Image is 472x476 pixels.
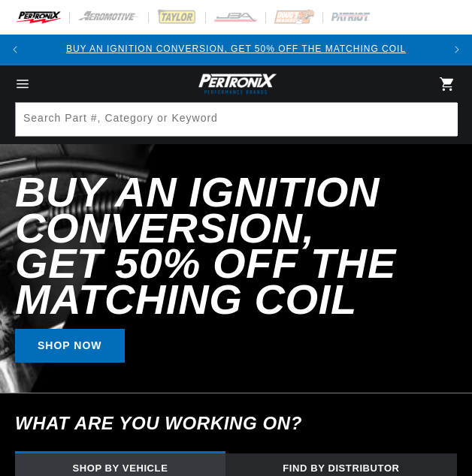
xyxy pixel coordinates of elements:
img: Pertronix [195,71,277,96]
button: Translation missing: en.sections.announcements.next_announcement [442,35,472,65]
summary: Menu [6,76,39,92]
div: 1 of 3 [30,42,442,56]
a: SHOP NOW [15,329,125,363]
div: Announcement [30,42,442,56]
a: BUY AN IGNITION CONVERSION, GET 50% OFF THE MATCHING COIL [66,44,406,54]
input: Search Part #, Category or Keyword [16,103,458,136]
h2: Buy an Ignition Conversion, Get 50% off the Matching Coil [15,174,457,317]
button: Search Part #, Category or Keyword [423,103,456,136]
